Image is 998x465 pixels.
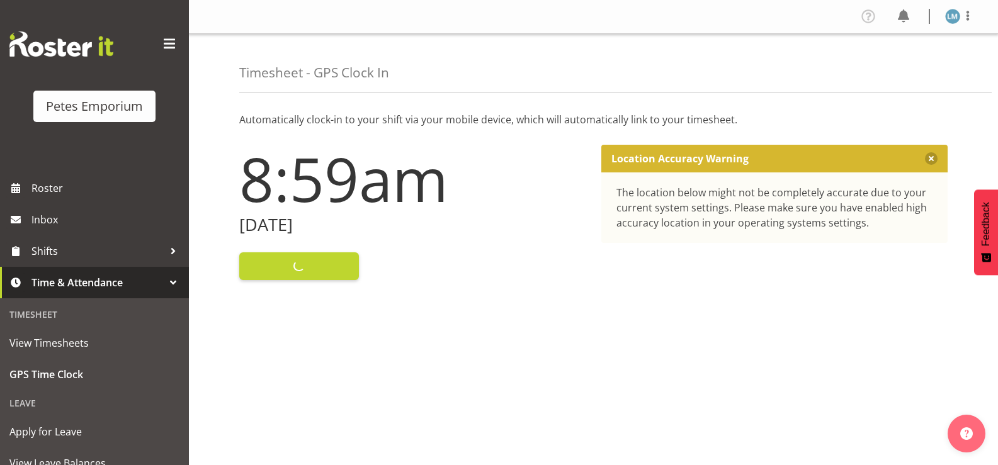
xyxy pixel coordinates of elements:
[9,365,179,384] span: GPS Time Clock
[3,390,186,416] div: Leave
[239,65,389,80] h4: Timesheet - GPS Clock In
[960,427,973,440] img: help-xxl-2.png
[31,210,183,229] span: Inbox
[3,359,186,390] a: GPS Time Clock
[3,301,186,327] div: Timesheet
[9,333,179,352] span: View Timesheets
[239,215,586,235] h2: [DATE]
[945,9,960,24] img: lianne-morete5410.jpg
[239,145,586,213] h1: 8:59am
[616,185,933,230] div: The location below might not be completely accurate due to your current system settings. Please m...
[3,327,186,359] a: View Timesheets
[9,422,179,441] span: Apply for Leave
[31,179,183,198] span: Roster
[925,152,938,165] button: Close message
[974,189,998,275] button: Feedback - Show survey
[46,97,143,116] div: Petes Emporium
[239,112,948,127] p: Automatically clock-in to your shift via your mobile device, which will automatically link to you...
[611,152,749,165] p: Location Accuracy Warning
[980,202,992,246] span: Feedback
[31,242,164,261] span: Shifts
[3,416,186,447] a: Apply for Leave
[9,31,113,57] img: Rosterit website logo
[31,273,164,292] span: Time & Attendance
